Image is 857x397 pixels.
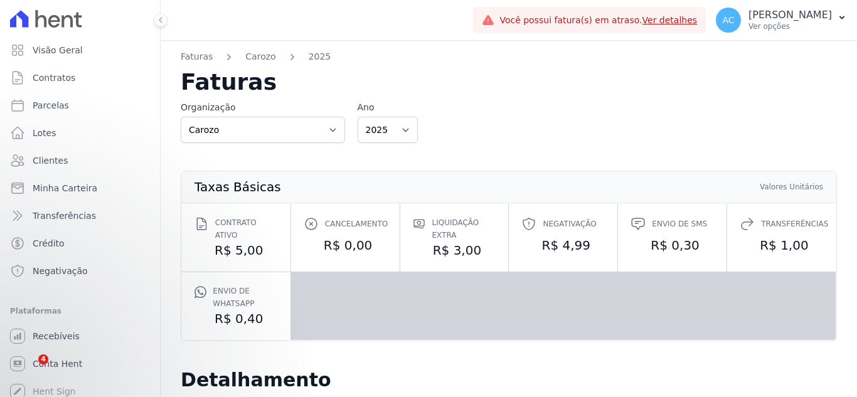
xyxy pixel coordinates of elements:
[748,9,832,21] p: [PERSON_NAME]
[5,351,155,376] a: Conta Hent
[5,38,155,63] a: Visão Geral
[748,21,832,31] p: Ver opções
[181,71,837,93] h2: Faturas
[245,50,275,63] a: Carozo
[33,71,75,84] span: Contratos
[759,181,824,193] th: Valores Unitários
[33,237,65,250] span: Crédito
[181,101,345,114] label: Organização
[706,3,857,38] button: AC [PERSON_NAME] Ver opções
[631,236,714,254] dd: R$ 0,30
[325,218,388,230] span: Cancelamento
[181,369,837,391] h2: Detalhamento
[413,241,496,259] dd: R$ 3,00
[33,99,69,112] span: Parcelas
[723,16,735,24] span: AC
[761,218,828,230] span: Transferências
[5,65,155,90] a: Contratos
[5,176,155,201] a: Minha Carteira
[194,241,278,259] dd: R$ 5,00
[5,203,155,228] a: Transferências
[33,44,83,56] span: Visão Geral
[543,218,596,230] span: Negativação
[740,236,823,254] dd: R$ 1,00
[181,50,837,71] nav: Breadcrumb
[499,14,697,27] span: Você possui fatura(s) em atraso.
[5,148,155,173] a: Clientes
[33,127,56,139] span: Lotes
[38,354,48,364] span: 4
[33,182,97,194] span: Minha Carteira
[5,258,155,283] a: Negativação
[33,357,82,370] span: Conta Hent
[13,354,43,384] iframe: Intercom live chat
[652,218,707,230] span: Envio de SMS
[309,50,331,63] a: 2025
[5,231,155,256] a: Crédito
[33,265,88,277] span: Negativação
[432,216,496,241] span: Liquidação extra
[194,181,282,193] th: Taxas Básicas
[521,236,605,254] dd: R$ 4,99
[33,209,96,222] span: Transferências
[33,154,68,167] span: Clientes
[642,15,698,25] a: Ver detalhes
[215,216,278,241] span: Contrato ativo
[5,324,155,349] a: Recebíveis
[9,275,260,363] iframe: Intercom notifications mensagem
[5,93,155,118] a: Parcelas
[304,236,387,254] dd: R$ 0,00
[5,120,155,146] a: Lotes
[358,101,418,114] label: Ano
[181,50,213,63] a: Faturas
